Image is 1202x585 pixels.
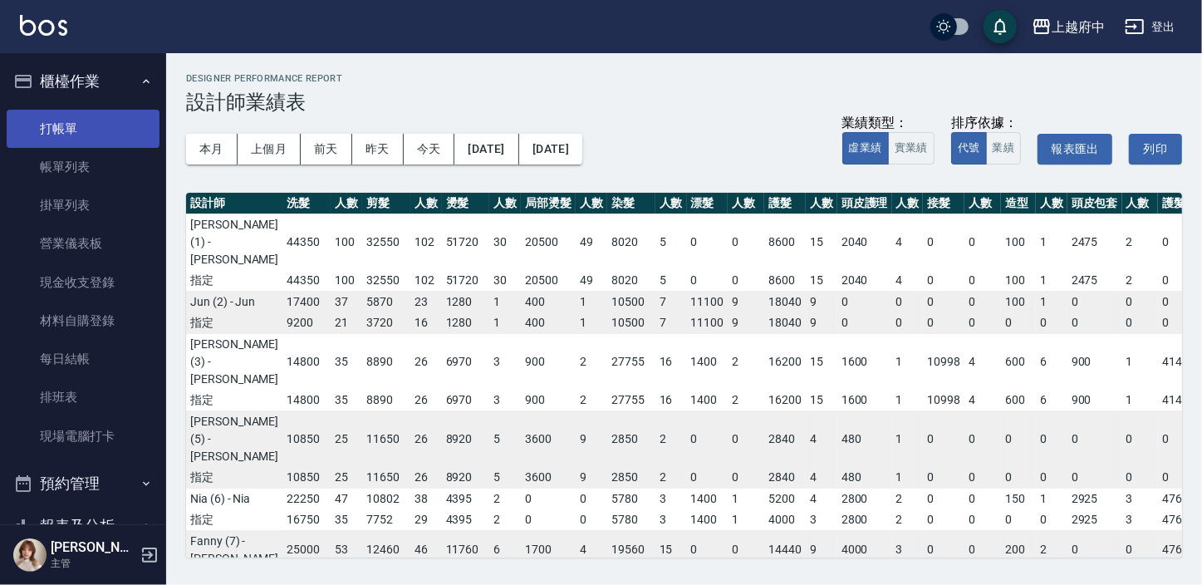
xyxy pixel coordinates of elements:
[1052,17,1105,37] div: 上越府中
[1067,193,1122,214] th: 頭皮包套
[1036,390,1067,411] td: 6
[842,132,889,165] button: 虛業績
[186,488,282,509] td: Nia (6) - Nia
[521,410,576,467] td: 3600
[7,504,159,548] button: 報表及分析
[7,417,159,455] a: 現場電腦打卡
[186,410,282,467] td: [PERSON_NAME] (5) - [PERSON_NAME]
[607,312,655,334] td: 10500
[282,214,331,270] td: 44350
[1067,390,1122,411] td: 900
[764,333,806,390] td: 16200
[7,110,159,148] a: 打帳單
[51,539,135,556] h5: [PERSON_NAME]
[837,488,892,509] td: 2800
[519,134,582,165] button: [DATE]
[489,410,521,467] td: 5
[923,509,964,531] td: 0
[655,312,687,334] td: 7
[923,270,964,292] td: 0
[404,134,455,165] button: 今天
[728,467,764,489] td: 0
[1001,333,1036,390] td: 600
[1001,509,1036,531] td: 0
[892,291,924,312] td: 0
[687,291,729,312] td: 11100
[238,134,301,165] button: 上個月
[521,270,576,292] td: 20500
[362,312,410,334] td: 3720
[923,410,964,467] td: 0
[331,312,362,334] td: 21
[186,390,282,411] td: 指定
[837,509,892,531] td: 2800
[7,224,159,263] a: 營業儀表板
[1122,390,1159,411] td: 1
[410,193,442,214] th: 人數
[13,538,47,572] img: Person
[923,193,964,214] th: 接髮
[282,488,331,509] td: 22250
[1036,509,1067,531] td: 0
[964,214,1001,270] td: 0
[1001,312,1036,334] td: 0
[806,488,837,509] td: 4
[964,333,1001,390] td: 4
[806,390,837,411] td: 15
[410,467,442,489] td: 26
[837,467,892,489] td: 480
[655,291,687,312] td: 7
[607,390,655,411] td: 27755
[888,132,935,165] button: 實業績
[806,333,837,390] td: 15
[687,410,729,467] td: 0
[806,509,837,531] td: 3
[687,390,729,411] td: 1400
[655,467,687,489] td: 2
[837,410,892,467] td: 480
[655,193,687,214] th: 人數
[837,312,892,334] td: 0
[410,291,442,312] td: 23
[521,312,576,334] td: 400
[728,333,764,390] td: 2
[489,214,521,270] td: 30
[687,467,729,489] td: 0
[442,333,490,390] td: 6970
[1036,193,1067,214] th: 人數
[986,132,1022,165] button: 業績
[489,390,521,411] td: 3
[728,214,764,270] td: 0
[362,390,410,411] td: 8890
[892,390,924,411] td: 1
[655,270,687,292] td: 5
[837,291,892,312] td: 0
[442,467,490,489] td: 8920
[410,214,442,270] td: 102
[362,333,410,390] td: 8890
[1067,291,1122,312] td: 0
[521,488,576,509] td: 0
[655,509,687,531] td: 3
[352,134,404,165] button: 昨天
[1122,488,1159,509] td: 3
[1001,390,1036,411] td: 600
[1122,467,1159,489] td: 0
[521,291,576,312] td: 400
[1036,467,1067,489] td: 0
[489,488,521,509] td: 2
[1001,291,1036,312] td: 100
[892,270,924,292] td: 4
[655,214,687,270] td: 5
[1067,467,1122,489] td: 0
[764,410,806,467] td: 2840
[282,390,331,411] td: 14800
[607,270,655,292] td: 8020
[362,214,410,270] td: 32550
[687,270,729,292] td: 0
[282,410,331,467] td: 10850
[362,193,410,214] th: 剪髮
[489,291,521,312] td: 1
[7,186,159,224] a: 掛單列表
[331,291,362,312] td: 37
